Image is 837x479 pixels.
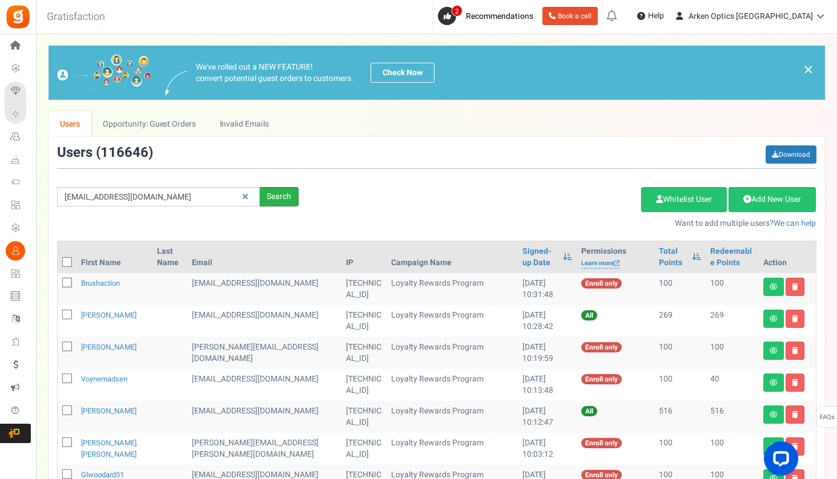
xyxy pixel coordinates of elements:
th: IP [341,241,387,273]
i: Delete user [792,411,798,418]
span: Enroll only [581,342,622,352]
span: All [581,310,597,320]
td: [DATE] 10:31:48 [518,273,576,305]
a: We can help [774,217,816,229]
td: 269 [706,305,759,337]
span: All [581,406,597,416]
td: 269 [654,305,706,337]
span: Enroll only [581,374,622,384]
a: Users [49,111,92,137]
a: [PERSON_NAME].[PERSON_NAME] [81,437,138,460]
td: Loyalty Rewards Program [387,369,518,401]
i: Delete user [792,315,798,322]
th: Last Name [152,241,187,273]
td: [TECHNICAL_ID] [341,433,387,465]
td: [DATE] 10:28:42 [518,305,576,337]
td: 100 [654,369,706,401]
a: Redeemable Points [710,246,754,269]
td: General [187,433,342,465]
i: View details [770,283,778,290]
h3: Users ( ) [57,145,153,160]
a: Total Points [659,246,686,269]
td: [TECHNICAL_ID] [341,369,387,401]
td: 100 [706,273,759,305]
td: General [187,337,342,369]
p: We've rolled out a NEW FEATURE! convert potential guest orders to customers. [196,62,353,84]
div: Search [260,187,299,206]
th: First Name [77,241,153,273]
td: [DATE] 10:03:12 [518,433,576,465]
span: 116646 [100,143,148,163]
td: 40 [706,369,759,401]
a: Whitelist User [641,187,727,212]
span: Recommendations [466,10,533,22]
th: Permissions [577,241,654,273]
td: General [187,369,342,401]
a: brushaction [81,278,120,289]
td: 100 [706,433,759,465]
a: Opportunity: Guest Orders [91,111,207,137]
span: Arken Optics [GEOGRAPHIC_DATA] [689,10,813,22]
a: [PERSON_NAME] [81,342,136,352]
th: Email [187,241,342,273]
a: Reset [236,187,254,207]
span: 2 [452,5,462,17]
span: Enroll only [581,278,622,289]
i: Delete user [792,283,798,290]
a: Book a call [542,7,598,25]
td: Loyalty Rewards Program [387,433,518,465]
i: View details [770,411,778,418]
input: Search by email or name [57,187,260,206]
a: Download [766,145,816,164]
td: Loyalty Rewards Program [387,273,518,305]
i: Delete user [792,379,798,386]
span: FAQs [819,407,835,428]
a: Check Now [371,63,434,83]
i: View details [770,379,778,386]
a: [PERSON_NAME] [81,405,136,416]
td: 516 [654,401,706,433]
a: × [803,63,814,76]
td: [EMAIL_ADDRESS][DOMAIN_NAME] [187,305,342,337]
i: Delete user [792,347,798,354]
a: Invalid Emails [208,111,280,137]
a: Learn more [581,259,619,269]
td: 100 [706,337,759,369]
p: Want to add multiple users? [316,218,816,229]
a: Add New User [729,187,816,212]
td: General [187,273,342,305]
a: [PERSON_NAME] [81,310,136,320]
td: 100 [654,433,706,465]
th: Campaign Name [387,241,518,273]
td: 100 [654,273,706,305]
td: [EMAIL_ADDRESS][DOMAIN_NAME] [187,401,342,433]
a: 2 Recommendations [438,7,538,25]
span: Help [645,10,664,22]
td: Loyalty Rewards Program [387,305,518,337]
td: Loyalty Rewards Program [387,401,518,433]
img: images [57,54,151,91]
a: Signed-up Date [522,246,557,269]
span: Enroll only [581,438,622,448]
td: Loyalty Rewards Program [387,337,518,369]
h3: Gratisfaction [34,6,118,29]
td: [TECHNICAL_ID] [341,305,387,337]
a: voynemadsen [81,374,127,384]
td: 100 [654,337,706,369]
td: [TECHNICAL_ID] [341,273,387,305]
img: Gratisfaction [5,4,31,30]
td: [DATE] 10:19:59 [518,337,576,369]
td: 516 [706,401,759,433]
img: images [166,71,187,95]
td: [TECHNICAL_ID] [341,337,387,369]
a: Help [633,7,669,25]
i: View details [770,347,778,354]
td: [TECHNICAL_ID] [341,401,387,433]
td: [DATE] 10:13:48 [518,369,576,401]
th: Action [759,241,816,273]
td: [DATE] 10:12:47 [518,401,576,433]
i: View details [770,315,778,322]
